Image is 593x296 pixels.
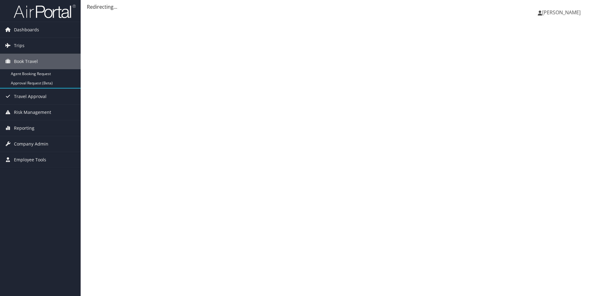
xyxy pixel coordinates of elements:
span: Company Admin [14,136,48,152]
span: Book Travel [14,54,38,69]
span: Employee Tools [14,152,46,168]
div: Redirecting... [87,3,587,11]
span: Dashboards [14,22,39,38]
span: [PERSON_NAME] [542,9,581,16]
a: [PERSON_NAME] [538,3,587,22]
span: Travel Approval [14,89,47,104]
span: Trips [14,38,25,53]
span: Risk Management [14,105,51,120]
span: Reporting [14,120,34,136]
img: airportal-logo.png [14,4,76,19]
